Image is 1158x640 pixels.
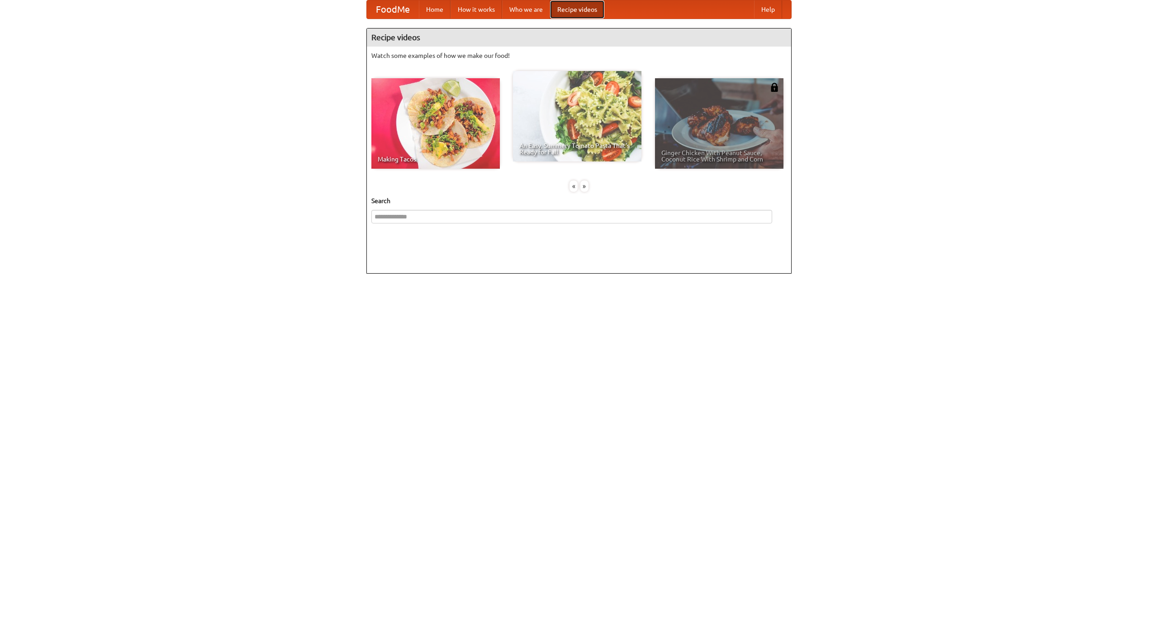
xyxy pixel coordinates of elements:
a: Home [419,0,451,19]
h5: Search [371,196,787,205]
a: Help [754,0,782,19]
a: How it works [451,0,502,19]
a: Who we are [502,0,550,19]
span: An Easy, Summery Tomato Pasta That's Ready for Fall [519,142,635,155]
a: FoodMe [367,0,419,19]
p: Watch some examples of how we make our food! [371,51,787,60]
img: 483408.png [770,83,779,92]
a: Making Tacos [371,78,500,169]
div: « [570,180,578,192]
span: Making Tacos [378,156,494,162]
a: An Easy, Summery Tomato Pasta That's Ready for Fall [513,71,641,161]
a: Recipe videos [550,0,604,19]
div: » [580,180,588,192]
h4: Recipe videos [367,28,791,47]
